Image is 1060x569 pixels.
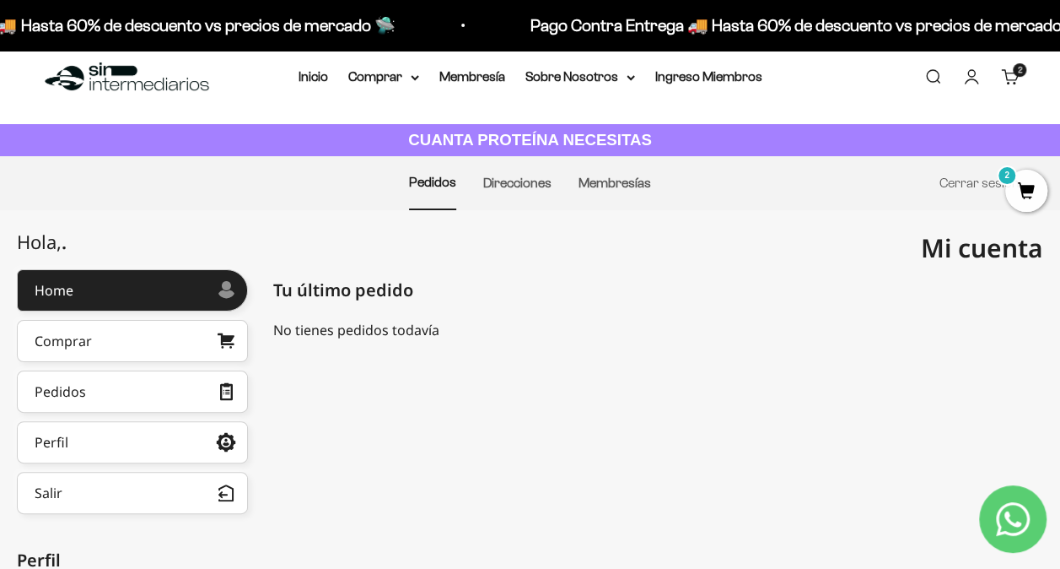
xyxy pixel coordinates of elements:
[299,69,328,84] a: Inicio
[62,229,67,254] span: .
[1018,66,1022,74] span: 2
[483,176,552,190] a: Direcciones
[17,269,248,312] a: Home
[35,486,62,500] div: Salir
[273,278,413,303] span: Tu último pedido
[35,284,73,297] div: Home
[408,131,652,149] strong: CUANTA PROTEÍNA NECESITAS
[35,436,68,449] div: Perfil
[348,66,419,88] summary: Comprar
[17,320,248,362] a: Comprar
[525,66,635,88] summary: Sobre Nosotros
[17,371,248,413] a: Pedidos
[921,230,1043,265] span: Mi cuenta
[939,176,1020,190] a: Cerrar sesión
[997,165,1017,186] mark: 2
[35,334,92,348] div: Comprar
[273,320,1043,340] div: No tienes pedidos todavía
[439,69,505,84] a: Membresía
[655,69,762,84] a: Ingreso Miembros
[35,385,86,398] div: Pedidos
[1005,183,1047,202] a: 2
[17,231,67,252] div: Hola,
[17,421,248,463] a: Perfil
[17,472,248,514] button: Salir
[578,176,651,190] a: Membresías
[409,175,456,189] a: Pedidos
